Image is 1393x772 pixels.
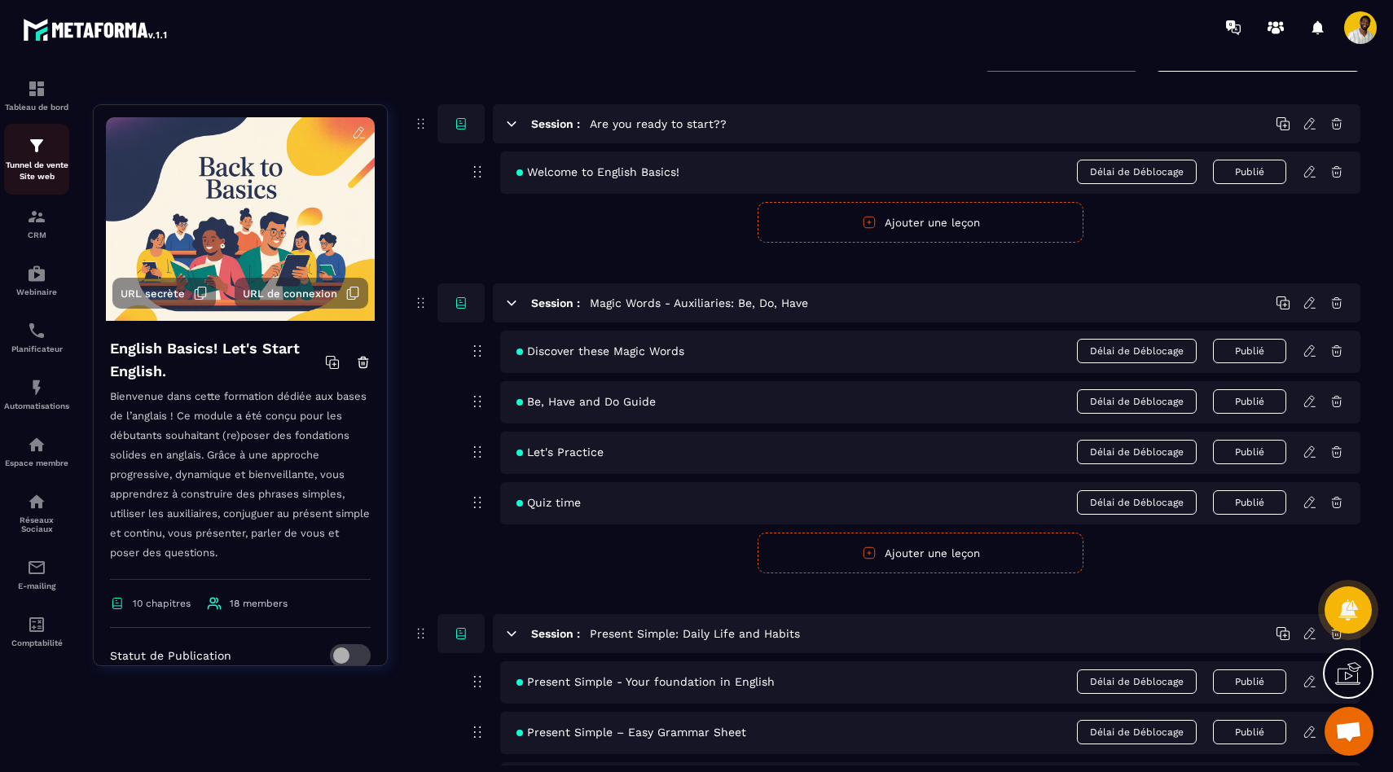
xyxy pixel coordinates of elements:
[531,117,580,130] h6: Session :
[110,337,325,383] h4: English Basics! Let's Start English.
[4,67,69,124] a: formationformationTableau de bord
[1077,339,1197,363] span: Délai de Déblocage
[516,165,679,178] span: Welcome to English Basics!
[4,344,69,353] p: Planificateur
[1077,160,1197,184] span: Délai de Déblocage
[4,309,69,366] a: schedulerschedulerPlanificateur
[1077,720,1197,744] span: Délai de Déblocage
[1077,669,1197,694] span: Délai de Déblocage
[1213,669,1286,694] button: Publié
[235,278,368,309] button: URL de connexion
[4,638,69,647] p: Comptabilité
[531,296,580,309] h6: Session :
[4,423,69,480] a: automationsautomationsEspace membre
[1077,490,1197,515] span: Délai de Déblocage
[4,103,69,112] p: Tableau de bord
[4,515,69,533] p: Réseaux Sociaux
[1077,389,1197,414] span: Délai de Déblocage
[516,445,604,458] span: Let's Practice
[110,387,371,580] p: Bienvenue dans cette formation dédiée aux bases de l’anglais ! Ce module a été conçu pour les déb...
[4,252,69,309] a: automationsautomationsWebinaire
[27,264,46,283] img: automations
[230,598,288,609] span: 18 members
[27,615,46,634] img: accountant
[112,278,216,309] button: URL secrète
[1213,440,1286,464] button: Publié
[4,458,69,467] p: Espace membre
[27,492,46,511] img: social-network
[516,496,581,509] span: Quiz time
[4,581,69,590] p: E-mailing
[516,395,656,408] span: Be, Have and Do Guide
[531,627,580,640] h6: Session :
[27,136,46,156] img: formation
[516,726,746,739] span: Present Simple – Easy Grammar Sheet
[758,533,1083,573] button: Ajouter une leçon
[1213,339,1286,363] button: Publié
[4,603,69,660] a: accountantaccountantComptabilité
[106,117,375,321] img: background
[4,480,69,546] a: social-networksocial-networkRéseaux Sociaux
[27,435,46,454] img: automations
[121,287,185,300] span: URL secrète
[1077,440,1197,464] span: Délai de Déblocage
[590,116,727,132] h5: Are you ready to start??
[1213,160,1286,184] button: Publié
[590,295,808,311] h5: Magic Words - Auxiliaries: Be, Do, Have
[1213,720,1286,744] button: Publié
[1325,707,1373,756] div: Ouvrir le chat
[243,287,337,300] span: URL de connexion
[516,675,775,688] span: Present Simple - Your foundation in English
[4,366,69,423] a: automationsautomationsAutomatisations
[4,195,69,252] a: formationformationCRM
[516,344,684,357] span: Discover these Magic Words
[1213,490,1286,515] button: Publié
[27,558,46,577] img: email
[4,287,69,296] p: Webinaire
[590,625,800,642] h5: Present Simple: Daily Life and Habits
[27,378,46,397] img: automations
[758,202,1083,243] button: Ajouter une leçon
[4,160,69,182] p: Tunnel de vente Site web
[133,598,191,609] span: 10 chapitres
[23,15,169,44] img: logo
[110,649,231,662] p: Statut de Publication
[27,321,46,340] img: scheduler
[4,124,69,195] a: formationformationTunnel de vente Site web
[4,230,69,239] p: CRM
[4,546,69,603] a: emailemailE-mailing
[27,207,46,226] img: formation
[1213,389,1286,414] button: Publié
[4,401,69,410] p: Automatisations
[27,79,46,99] img: formation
